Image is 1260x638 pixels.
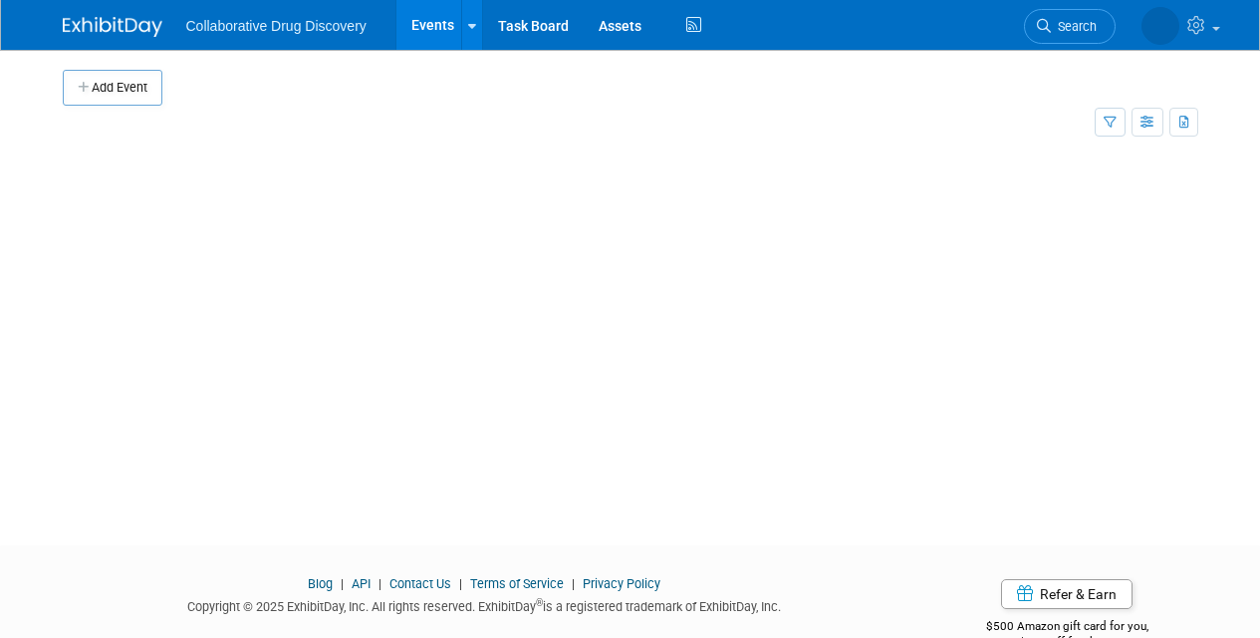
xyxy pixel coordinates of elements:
[308,576,333,591] a: Blog
[63,593,907,616] div: Copyright © 2025 ExhibitDay, Inc. All rights reserved. ExhibitDay is a registered trademark of Ex...
[583,576,660,591] a: Privacy Policy
[352,576,371,591] a: API
[389,576,451,591] a: Contact Us
[1001,579,1133,609] a: Refer & Earn
[1141,7,1179,45] img: Tamsin Lamont
[536,597,543,608] sup: ®
[186,18,367,34] span: Collaborative Drug Discovery
[1051,19,1097,34] span: Search
[63,70,162,106] button: Add Event
[470,576,564,591] a: Terms of Service
[374,576,386,591] span: |
[454,576,467,591] span: |
[336,576,349,591] span: |
[63,17,162,37] img: ExhibitDay
[1024,9,1116,44] a: Search
[567,576,580,591] span: |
